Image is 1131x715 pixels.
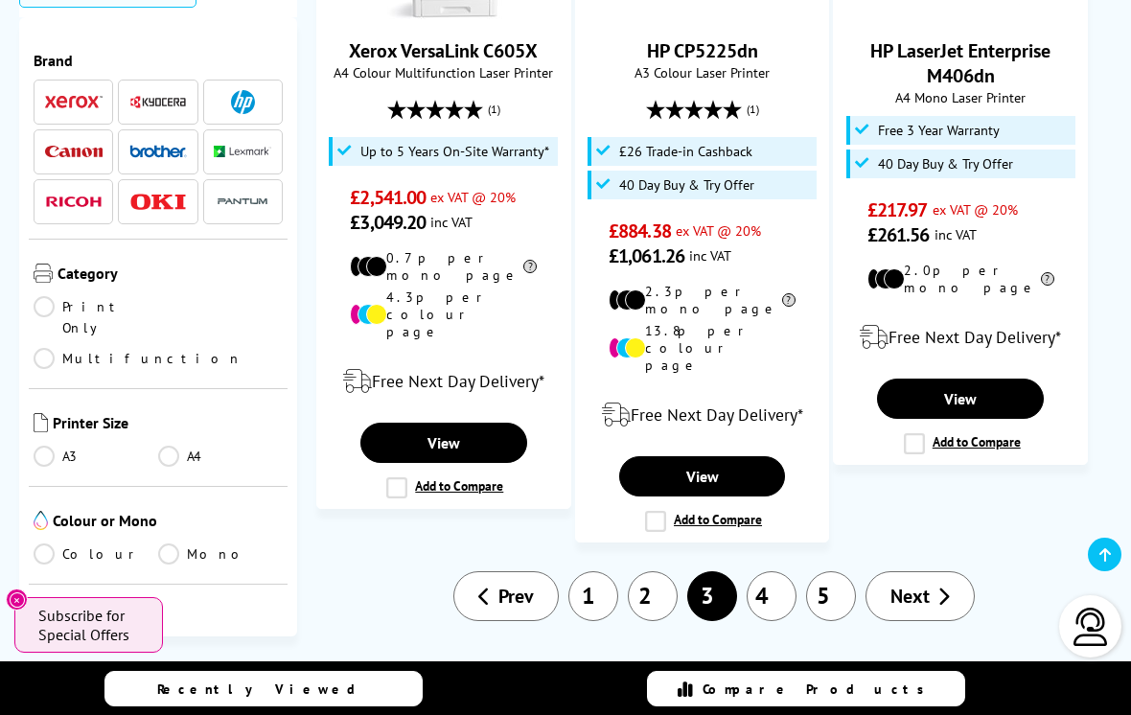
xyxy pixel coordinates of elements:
[843,88,1077,106] span: A4 Mono Laser Printer
[488,91,500,127] span: (1)
[498,584,534,609] span: Prev
[619,144,752,159] span: £26 Trade-in Cashback
[866,571,975,621] a: Next
[889,4,1032,23] a: HP LaserJet Enterprise M406dn
[129,190,187,214] a: OKI
[214,190,271,213] img: Pantum
[45,190,103,214] a: Ricoh
[904,433,1021,454] label: Add to Compare
[806,571,856,621] a: 5
[45,146,103,158] img: Canon
[45,196,103,207] img: Ricoh
[45,95,103,108] img: Xerox
[430,213,473,231] span: inc VAT
[647,38,758,63] a: HP CP5225dn
[747,91,759,127] span: (1)
[6,588,28,611] button: Close
[372,4,516,23] a: Xerox VersaLink C605X
[867,262,1054,296] li: 2.0p per mono page
[34,511,48,530] img: Colour or Mono
[231,90,255,114] img: HP
[157,680,375,698] span: Recently Viewed
[350,288,537,340] li: 4.3p per colour page
[45,90,103,114] a: Xerox
[327,63,561,81] span: A4 Colour Multifunction Laser Printer
[689,246,731,265] span: inc VAT
[214,146,271,157] img: Lexmark
[890,584,930,609] span: Next
[453,571,559,621] a: Prev
[647,671,965,706] a: Compare Products
[360,423,527,463] a: View
[645,511,762,532] label: Add to Compare
[214,90,271,114] a: HP
[34,264,53,283] img: Category
[34,413,48,432] img: Printer Size
[430,188,516,206] span: ex VAT @ 20%
[609,322,796,374] li: 13.8p per colour page
[350,185,426,210] span: £2,541.00
[360,144,549,159] span: Up to 5 Years On-Site Warranty*
[609,243,684,268] span: £1,061.26
[45,140,103,164] a: Canon
[350,210,426,235] span: £3,049.20
[158,446,283,467] a: A4
[350,249,537,284] li: 0.7p per mono page
[628,571,678,621] a: 2
[878,123,1000,138] span: Free 3 Year Warranty
[619,456,786,496] a: View
[631,4,774,23] a: HP CP5225dn
[66,609,283,634] span: Technology
[747,571,796,621] a: 4
[878,156,1013,172] span: 40 Day Buy & Try Offer
[676,221,761,240] span: ex VAT @ 20%
[34,296,158,338] a: Print Only
[619,177,754,193] span: 40 Day Buy & Try Offer
[586,63,819,81] span: A3 Colour Laser Printer
[877,379,1044,419] a: View
[327,355,561,408] div: modal_delivery
[214,140,271,164] a: Lexmark
[158,543,283,565] a: Mono
[129,145,187,158] img: Brother
[34,348,242,369] a: Multifunction
[568,571,618,621] a: 1
[609,219,671,243] span: £884.38
[34,51,283,70] span: Brand
[843,311,1077,364] div: modal_delivery
[870,38,1050,88] a: HP LaserJet Enterprise M406dn
[129,140,187,164] a: Brother
[34,446,158,467] a: A3
[386,477,503,498] label: Add to Compare
[129,194,187,210] img: OKI
[34,543,158,565] a: Colour
[129,90,187,114] a: Kyocera
[1072,608,1110,646] img: user-headset-light.svg
[935,225,977,243] span: inc VAT
[867,222,930,247] span: £261.56
[53,413,283,436] span: Printer Size
[933,200,1018,219] span: ex VAT @ 20%
[703,680,935,698] span: Compare Products
[349,38,538,63] a: Xerox VersaLink C605X
[104,671,423,706] a: Recently Viewed
[586,388,819,442] div: modal_delivery
[214,190,271,214] a: Pantum
[58,264,283,287] span: Category
[129,95,187,109] img: Kyocera
[867,197,928,222] span: £217.97
[53,511,283,534] span: Colour or Mono
[38,606,144,644] span: Subscribe for Special Offers
[609,283,796,317] li: 2.3p per mono page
